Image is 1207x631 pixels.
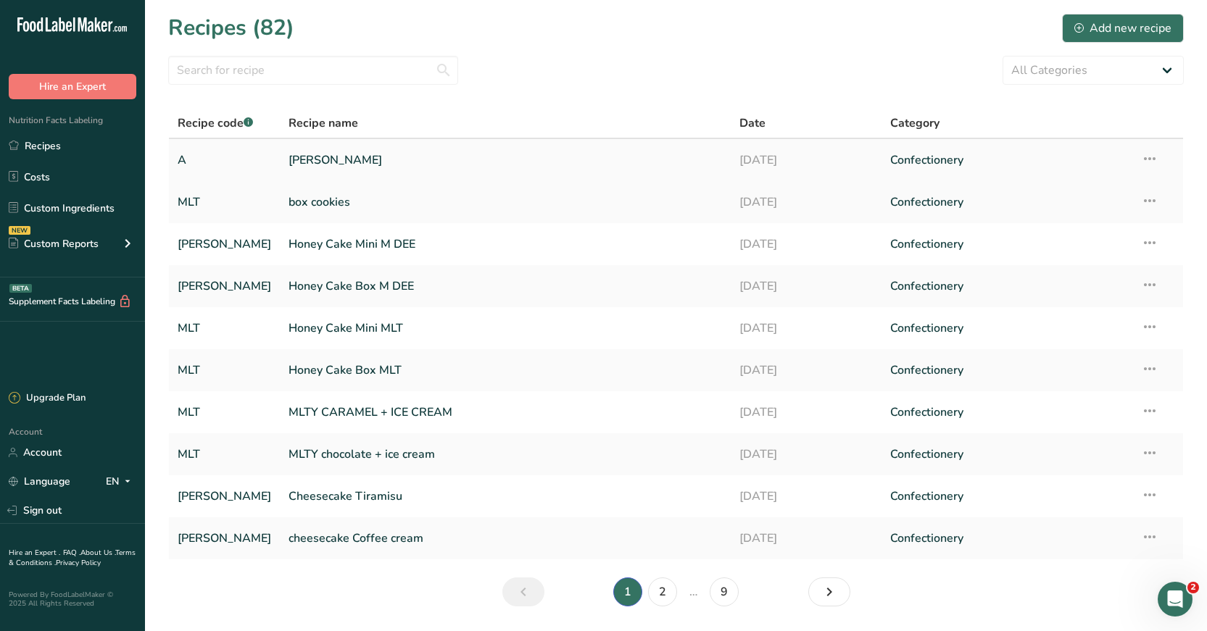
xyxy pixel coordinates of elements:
div: Custom Reports [9,236,99,251]
a: Previous page [502,577,544,606]
a: Confectionery [890,439,1124,469]
a: MLTY chocolate + ice cream [289,439,722,469]
a: Confectionery [890,397,1124,427]
div: NEW [9,226,30,235]
a: A [178,145,271,175]
a: MLT [178,355,271,385]
a: [DATE] [739,355,873,385]
a: Cheesecake Tiramisu [289,481,722,511]
a: Page 2. [648,577,677,606]
a: [PERSON_NAME] [289,145,722,175]
input: Search for recipe [168,56,458,85]
a: Confectionery [890,523,1124,553]
a: [DATE] [739,229,873,259]
a: Next page [808,577,850,606]
a: box cookies [289,187,722,217]
a: Confectionery [890,229,1124,259]
a: Confectionery [890,187,1124,217]
a: [DATE] [739,271,873,301]
span: Recipe code [178,115,253,131]
a: [PERSON_NAME] [178,523,271,553]
a: [PERSON_NAME] [178,481,271,511]
a: Confectionery [890,355,1124,385]
a: Honey Cake Box MLT [289,355,722,385]
div: Powered By FoodLabelMaker © 2025 All Rights Reserved [9,590,136,608]
a: Confectionery [890,271,1124,301]
a: [DATE] [739,187,873,217]
a: [DATE] [739,481,873,511]
button: Add new recipe [1062,14,1184,43]
a: Honey Cake Mini M DEE [289,229,722,259]
a: [PERSON_NAME] [178,229,271,259]
a: Language [9,469,70,494]
div: BETA [9,284,32,293]
a: Confectionery [890,145,1124,175]
a: [DATE] [739,439,873,469]
a: MLTY CARAMEL + ICE CREAM [289,397,722,427]
a: Honey Cake Mini MLT [289,313,722,343]
a: [DATE] [739,397,873,427]
a: [DATE] [739,145,873,175]
a: Hire an Expert . [9,548,60,558]
span: Date [739,114,766,132]
a: About Us . [80,548,115,558]
iframe: Intercom live chat [1158,582,1193,617]
a: MLT [178,313,271,343]
a: cheesecake Coffee cream [289,523,722,553]
h1: Recipes (82) [168,12,294,44]
a: Honey Cake Box M DEE [289,271,722,301]
a: FAQ . [63,548,80,558]
span: Category [890,114,940,132]
span: Recipe name [289,114,358,132]
div: EN [106,473,136,490]
a: [DATE] [739,313,873,343]
a: MLT [178,439,271,469]
a: Confectionery [890,313,1124,343]
a: [PERSON_NAME] [178,271,271,301]
button: Hire an Expert [9,74,136,99]
div: Add new recipe [1074,20,1171,37]
a: Page 9. [710,577,739,606]
a: Confectionery [890,481,1124,511]
a: [DATE] [739,523,873,553]
a: Privacy Policy [56,558,101,568]
a: MLT [178,187,271,217]
span: 2 [1187,582,1199,593]
a: Terms & Conditions . [9,548,136,568]
a: MLT [178,397,271,427]
div: Upgrade Plan [9,391,86,406]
